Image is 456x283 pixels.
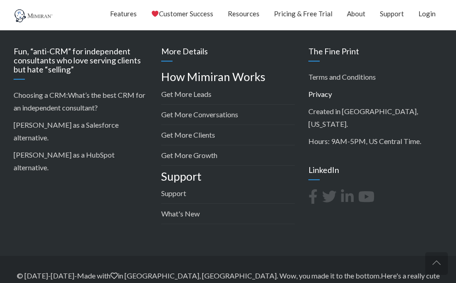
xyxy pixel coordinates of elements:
[161,151,217,159] a: Get More Growth
[14,149,148,174] p: .
[14,47,148,79] h3: Fun, “anti-CRM” for independent consultants who love serving clients but hate “selling”
[161,189,186,197] a: Support
[161,130,215,139] a: Get More Clients
[14,120,119,142] a: [PERSON_NAME] as a Salesforce alternative
[347,2,365,25] a: About
[228,2,259,25] a: Resources
[161,170,295,183] h4: Support
[161,110,238,119] a: Get More Conversations
[418,2,436,25] a: Login
[161,47,295,62] h3: More Details
[14,150,115,172] a: [PERSON_NAME] as a HubSpot alternative
[110,2,137,25] a: Features
[274,2,332,25] a: Pricing & Free Trial
[308,72,376,81] a: Terms and Conditions
[161,90,211,98] a: Get More Leads
[14,9,54,23] img: Mimiran CRM
[151,2,213,25] a: Customer Success
[380,2,404,25] a: Support
[161,209,200,218] a: What's New
[308,105,442,130] p: Created in [GEOGRAPHIC_DATA], [US_STATE].
[308,47,442,62] h3: The Fine Print
[17,271,74,280] span: © [DATE]-[DATE]
[14,119,148,144] p: .
[152,10,158,17] img: ❤️
[308,90,332,98] a: Privacy
[308,135,442,148] p: Hours: 9AM-5PM, US Central Time.
[161,71,295,83] h4: How Mimiran Works
[308,166,442,180] h3: LinkedIn
[14,89,148,114] p: Choosing a CRM:
[14,91,145,112] a: What’s the best CRM for an independent consultant?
